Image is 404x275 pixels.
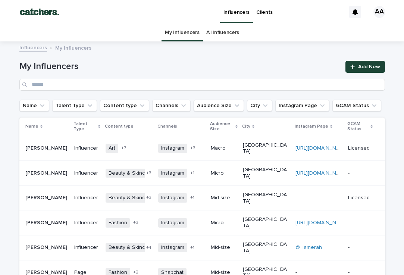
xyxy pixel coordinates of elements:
p: Mid-size [211,244,237,251]
p: [PERSON_NAME] [25,218,69,226]
p: [GEOGRAPHIC_DATA] [243,192,289,204]
span: + 3 [190,146,195,150]
span: + 2 [133,270,138,275]
p: GCAM Status [347,120,369,134]
p: Macro [211,145,237,151]
span: Fashion [106,218,130,228]
button: GCAM Status [332,100,381,112]
p: [GEOGRAPHIC_DATA] [243,167,289,179]
tr: [PERSON_NAME][PERSON_NAME] InfluencerFashion+3InstagramMicro[GEOGRAPHIC_DATA][URL][DOMAIN_NAME]- [19,210,385,235]
img: v2itfyCJQeeYoQfrvWhc [15,4,64,19]
p: [GEOGRAPHIC_DATA] [243,216,289,229]
p: - [295,193,298,201]
span: Beauty & Skincare [106,243,156,252]
a: [URL][DOMAIN_NAME] [295,220,348,225]
button: Name [19,100,49,112]
p: Influencer [74,195,100,201]
p: Instagram Page [295,122,328,131]
span: Instagram [158,193,187,203]
p: Content type [105,122,134,131]
p: My Influencers [55,43,91,51]
p: [PERSON_NAME] [25,243,69,251]
span: Instagram [158,144,187,153]
p: Licensed [348,195,373,201]
p: Influencer [74,170,100,176]
p: City [242,122,250,131]
p: Influencer [74,145,100,151]
span: + 7 [121,146,126,150]
tr: [PERSON_NAME][PERSON_NAME] InfluencerBeauty & Skincare+3Instagram+1Mid-size[GEOGRAPHIC_DATA]-- Li... [19,185,385,210]
p: - [348,170,373,176]
span: Beauty & Skincare [106,169,156,178]
a: Add New [345,61,385,73]
button: Channels [152,100,191,112]
p: Mid-size [211,195,237,201]
p: Influencer [74,220,100,226]
input: Search [19,79,385,91]
tr: [PERSON_NAME][PERSON_NAME] InfluencerBeauty & Skincare+3Instagram+1Micro[GEOGRAPHIC_DATA][URL][DO... [19,161,385,186]
span: Art [106,144,118,153]
button: Audience Size [194,100,244,112]
div: AA [373,6,385,18]
p: [GEOGRAPHIC_DATA] [243,142,289,155]
p: Channels [157,122,177,131]
p: - [348,244,373,251]
p: Audience Size [210,120,234,134]
span: + 4 [146,246,151,250]
span: + 3 [146,196,151,200]
a: Influencers [19,43,47,51]
p: [GEOGRAPHIC_DATA] [243,241,289,254]
p: Licensed [348,145,373,151]
span: + 1 [190,171,194,175]
button: Talent Type [52,100,97,112]
p: Influencer [74,244,100,251]
a: @_iamerah [295,245,322,250]
p: [PERSON_NAME] [25,169,69,176]
span: + 3 [133,221,138,225]
p: Name [25,122,38,131]
span: + 3 [146,171,151,175]
a: My Influencers [165,24,200,41]
span: Instagram [158,243,187,252]
p: - [348,220,373,226]
tr: [PERSON_NAME][PERSON_NAME] InfluencerBeauty & Skincare+4Instagram+1Mid-size[GEOGRAPHIC_DATA]@_iam... [19,235,385,260]
a: [URL][DOMAIN_NAME] [295,146,348,151]
p: [PERSON_NAME] [25,144,69,151]
span: Beauty & Skincare [106,193,156,203]
span: Instagram [158,169,187,178]
span: Add New [358,64,380,69]
a: All Influencers [206,24,239,41]
p: Micro [211,170,237,176]
button: City [247,100,272,112]
span: + 1 [190,196,194,200]
a: [URL][DOMAIN_NAME] [295,171,348,176]
tr: [PERSON_NAME][PERSON_NAME] InfluencerArt+7Instagram+3Macro[GEOGRAPHIC_DATA][URL][DOMAIN_NAME]Lice... [19,136,385,161]
h1: My Influencers [19,61,341,72]
button: Instagram Page [275,100,329,112]
p: Talent Type [73,120,96,134]
p: [PERSON_NAME] [25,193,69,201]
span: Instagram [158,218,187,228]
span: + 1 [190,246,194,250]
button: Content type [100,100,149,112]
p: Micro [211,220,237,226]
